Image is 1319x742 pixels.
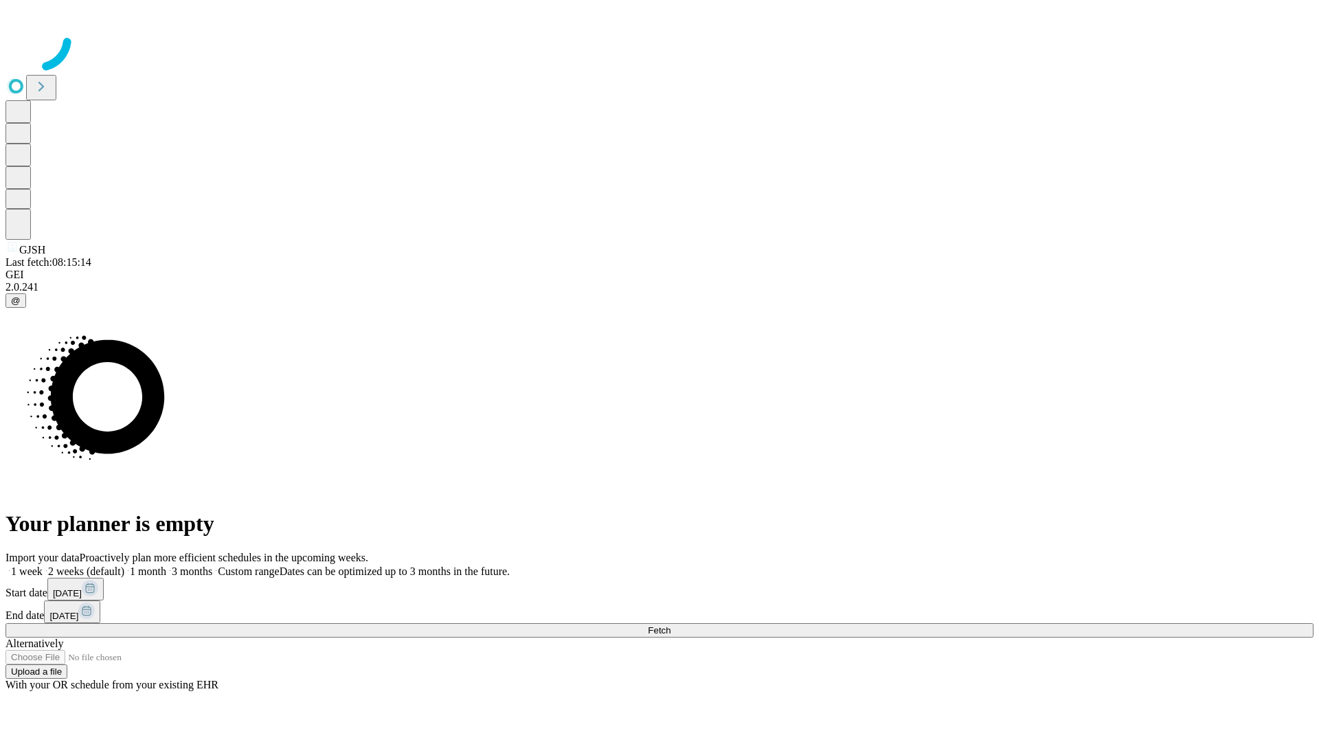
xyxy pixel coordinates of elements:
[5,578,1314,600] div: Start date
[5,256,91,268] span: Last fetch: 08:15:14
[48,565,124,577] span: 2 weeks (default)
[19,244,45,256] span: GJSH
[280,565,510,577] span: Dates can be optimized up to 3 months in the future.
[5,281,1314,293] div: 2.0.241
[44,600,100,623] button: [DATE]
[11,295,21,306] span: @
[5,511,1314,537] h1: Your planner is empty
[5,664,67,679] button: Upload a file
[47,578,104,600] button: [DATE]
[130,565,166,577] span: 1 month
[80,552,368,563] span: Proactively plan more efficient schedules in the upcoming weeks.
[218,565,279,577] span: Custom range
[5,638,63,649] span: Alternatively
[5,552,80,563] span: Import your data
[5,623,1314,638] button: Fetch
[5,293,26,308] button: @
[5,679,218,690] span: With your OR schedule from your existing EHR
[5,269,1314,281] div: GEI
[5,600,1314,623] div: End date
[49,611,78,621] span: [DATE]
[172,565,212,577] span: 3 months
[53,588,82,598] span: [DATE]
[11,565,43,577] span: 1 week
[648,625,670,636] span: Fetch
